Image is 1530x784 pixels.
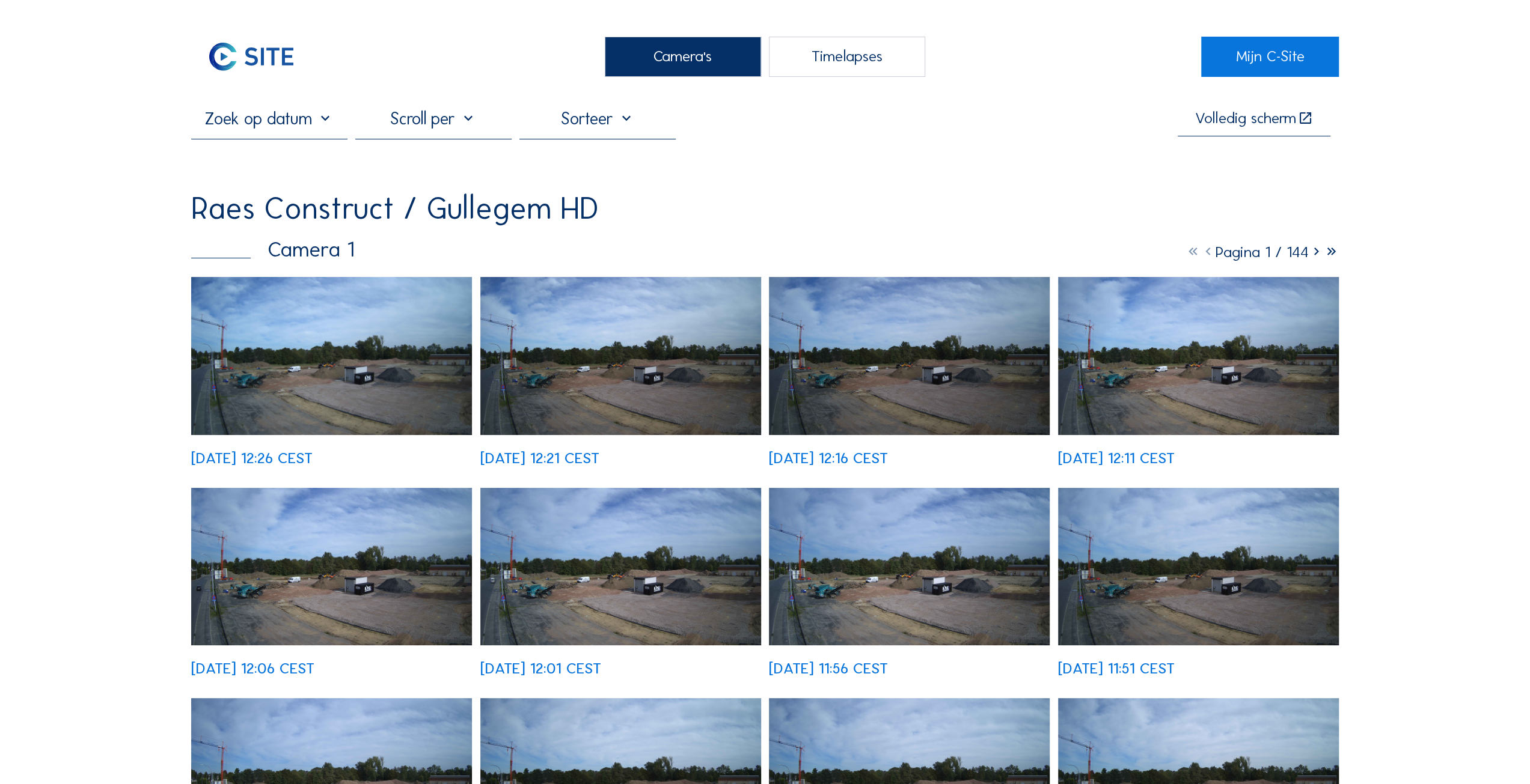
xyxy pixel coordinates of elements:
div: [DATE] 12:06 CEST [191,661,314,676]
a: C-SITE Logo [191,37,329,77]
img: image_53388571 [1058,488,1339,646]
div: Volledig scherm [1195,111,1296,126]
div: [DATE] 12:01 CEST [480,661,601,676]
div: Raes Construct / Gullegem HD [191,193,599,224]
img: image_53388983 [191,488,472,646]
img: image_53388704 [769,488,1050,646]
div: [DATE] 11:56 CEST [769,661,888,676]
div: [DATE] 12:26 CEST [191,451,313,466]
div: [DATE] 12:21 CEST [480,451,599,466]
img: image_53389533 [191,277,472,435]
img: image_53389121 [1058,277,1339,435]
span: Pagina 1 / 144 [1216,243,1309,261]
div: [DATE] 12:16 CEST [769,451,888,466]
div: [DATE] 12:11 CEST [1058,451,1175,466]
div: Camera's [605,37,761,77]
input: Zoek op datum 󰅀 [191,108,347,129]
a: Mijn C-Site [1201,37,1339,77]
img: image_53389261 [769,277,1050,435]
img: image_53388844 [480,488,761,646]
div: Camera 1 [191,239,354,260]
div: Timelapses [769,37,925,77]
img: C-SITE Logo [191,37,311,77]
div: [DATE] 11:51 CEST [1058,661,1175,676]
img: image_53389401 [480,277,761,435]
